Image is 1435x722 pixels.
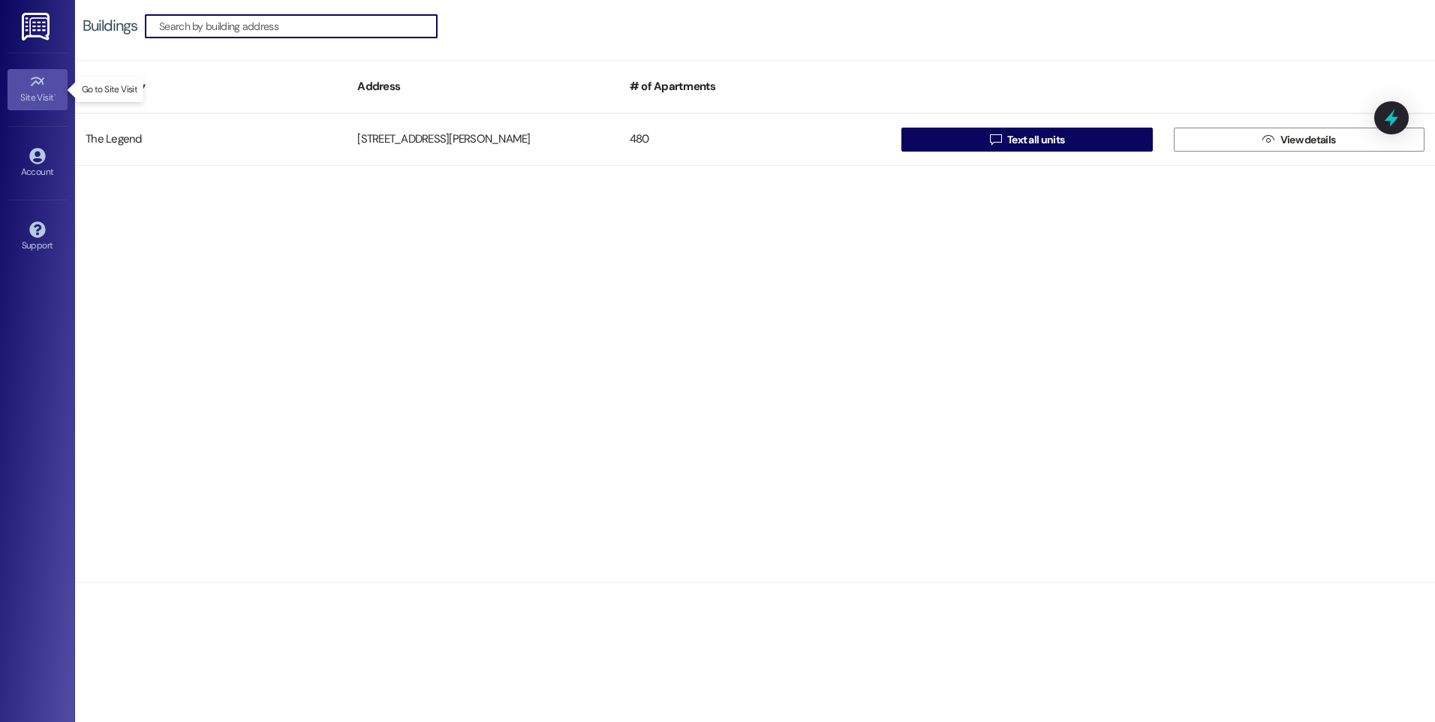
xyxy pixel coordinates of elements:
input: Search by building address [159,16,437,37]
p: Go to Site Visit [82,83,137,96]
button: Text all units [901,128,1152,152]
div: The Legend [75,125,347,155]
span: View details [1280,132,1336,148]
div: # of Apartments [619,68,891,105]
a: Site Visit • [8,69,68,110]
img: ResiDesk Logo [22,13,53,41]
a: Support [8,217,68,257]
span: • [54,90,56,101]
i:  [1262,134,1274,146]
a: Account [8,143,68,184]
div: [STREET_ADDRESS][PERSON_NAME] [347,125,618,155]
button: View details [1174,128,1424,152]
span: Text all units [1007,132,1064,148]
div: 480 [619,125,891,155]
div: Buildings [83,18,137,34]
i:  [990,134,1001,146]
div: Address [347,68,618,105]
div: Community [75,68,347,105]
